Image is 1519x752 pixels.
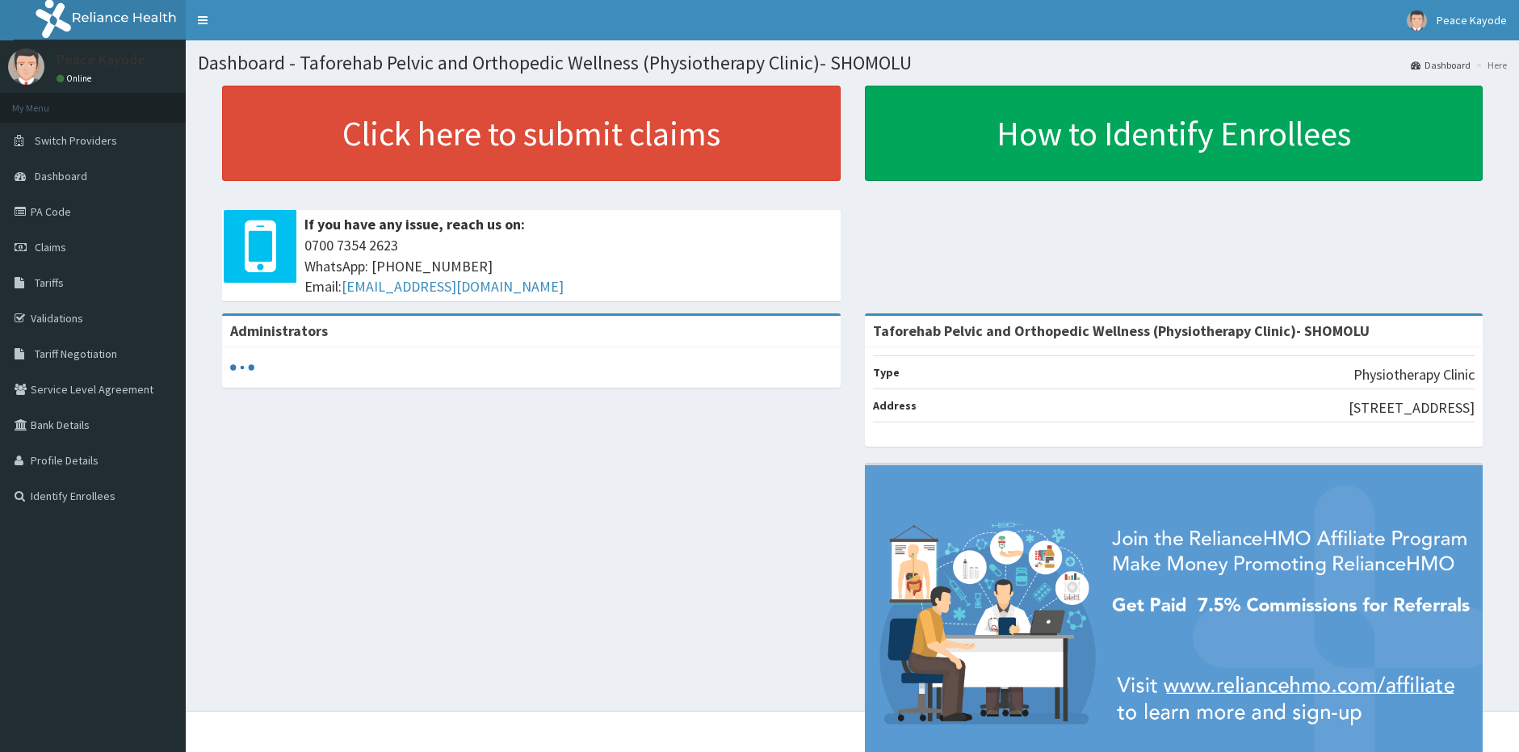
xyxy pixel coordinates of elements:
span: Tariff Negotiation [35,347,117,361]
p: [STREET_ADDRESS] [1349,397,1475,418]
b: Address [873,398,917,413]
a: Click here to submit claims [222,86,841,181]
span: Peace Kayode [1437,13,1507,27]
p: Physiotherapy Clinic [1353,364,1475,385]
a: [EMAIL_ADDRESS][DOMAIN_NAME] [342,277,564,296]
h1: Dashboard - Taforehab Pelvic and Orthopedic Wellness (Physiotherapy Clinic)- SHOMOLU [198,53,1507,74]
img: User Image [1407,11,1427,31]
a: Dashboard [1411,58,1471,72]
span: 0700 7354 2623 WhatsApp: [PHONE_NUMBER] Email: [304,235,833,297]
span: Switch Providers [35,133,117,148]
span: Dashboard [35,169,87,183]
a: How to Identify Enrollees [865,86,1483,181]
b: Administrators [230,321,328,340]
strong: Taforehab Pelvic and Orthopedic Wellness (Physiotherapy Clinic)- SHOMOLU [873,321,1370,340]
svg: audio-loading [230,355,254,380]
span: Claims [35,240,66,254]
p: Peace Kayode [57,53,145,67]
img: User Image [8,48,44,85]
a: Online [57,73,95,84]
b: If you have any issue, reach us on: [304,215,525,233]
b: Type [873,365,900,380]
li: Here [1472,58,1507,72]
span: Tariffs [35,275,64,290]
